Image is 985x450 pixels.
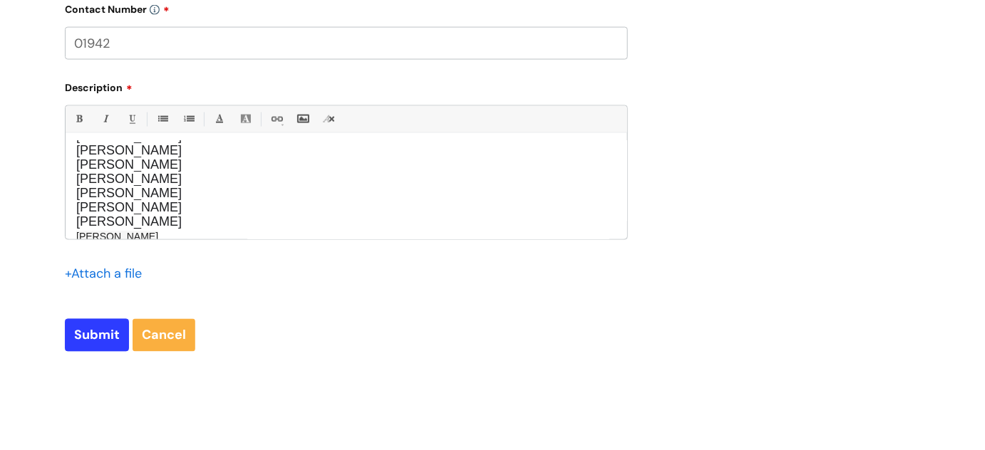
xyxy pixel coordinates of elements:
a: Italic (Ctrl-I) [96,110,114,128]
a: Back Color [237,110,254,128]
span: + [65,266,71,283]
span: [PERSON_NAME] [76,214,182,229]
span: [PERSON_NAME] [76,143,182,157]
a: • Unordered List (Ctrl-Shift-7) [153,110,171,128]
span: [PERSON_NAME] [76,157,182,172]
span: [PERSON_NAME] [76,231,158,242]
a: Link [267,110,285,128]
a: 1. Ordered List (Ctrl-Shift-8) [180,110,197,128]
a: Cancel [133,319,195,352]
label: Description [65,77,628,94]
a: Bold (Ctrl-B) [70,110,88,128]
a: Font Color [210,110,228,128]
img: info-icon.svg [150,5,160,15]
a: Remove formatting (Ctrl-\) [320,110,338,128]
div: Attach a file [65,263,150,286]
a: Underline(Ctrl-U) [123,110,140,128]
input: Submit [65,319,129,352]
span: [PERSON_NAME] [76,200,182,214]
a: Insert Image... [294,110,311,128]
span: [PERSON_NAME] [76,186,182,200]
span: [PERSON_NAME] [76,172,182,186]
